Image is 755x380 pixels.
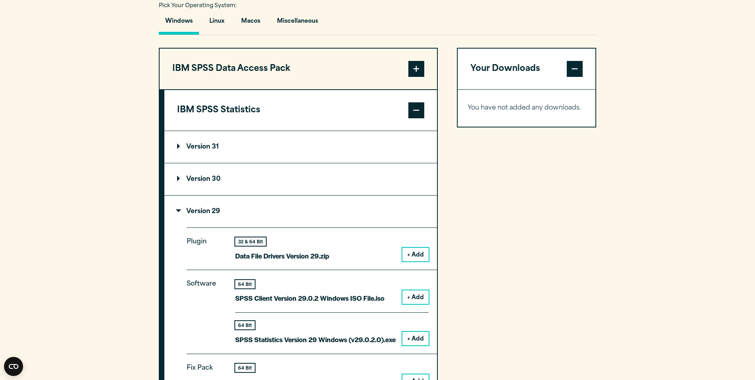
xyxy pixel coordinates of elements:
button: Macos [235,12,267,35]
div: Your Downloads [458,89,596,127]
div: 64 Bit [235,321,255,329]
button: + Add [402,290,429,304]
p: Version 30 [177,176,220,182]
p: Version 31 [177,144,219,150]
button: Windows [159,12,199,35]
button: Open CMP widget [4,357,23,376]
summary: Version 29 [164,196,437,227]
summary: Version 30 [164,163,437,195]
p: You have not added any downloads. [468,102,586,114]
button: + Add [402,248,429,261]
p: SPSS Client Version 29.0.2 Windows ISO File.iso [235,292,384,304]
div: 64 Bit [235,364,255,372]
button: Miscellaneous [271,12,324,35]
p: Data File Drivers Version 29.zip [235,250,329,262]
button: Linux [203,12,231,35]
div: 64 Bit [235,280,255,288]
div: 32 & 64 Bit [235,237,266,246]
button: IBM SPSS Data Access Pack [160,49,437,89]
button: + Add [402,332,429,345]
p: Software [187,278,222,339]
p: Version 29 [177,208,220,215]
span: Pick Your Operating System: [159,3,237,8]
p: SPSS Statistics Version 29 Windows (v29.0.2.0).exe [235,334,396,345]
summary: Version 31 [164,131,437,163]
button: IBM SPSS Statistics [164,90,437,131]
p: Plugin [187,236,222,255]
button: Your Downloads [458,49,596,89]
